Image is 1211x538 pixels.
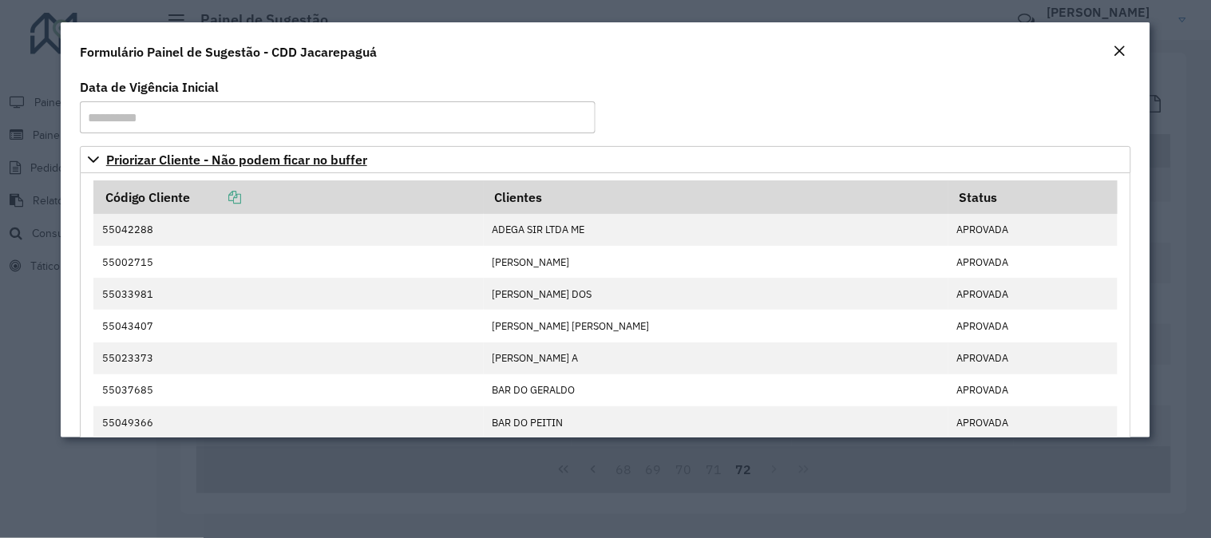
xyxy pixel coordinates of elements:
[106,153,367,166] span: Priorizar Cliente - Não podem ficar no buffer
[484,374,948,406] td: BAR DO GERALDO
[93,310,484,342] td: 55043407
[948,246,1117,278] td: APROVADA
[93,342,484,374] td: 55023373
[484,246,948,278] td: [PERSON_NAME]
[948,310,1117,342] td: APROVADA
[93,278,484,310] td: 55033981
[191,189,242,205] a: Copiar
[93,246,484,278] td: 55002715
[948,214,1117,246] td: APROVADA
[93,180,484,214] th: Código Cliente
[484,342,948,374] td: [PERSON_NAME] A
[484,310,948,342] td: [PERSON_NAME] [PERSON_NAME]
[948,406,1117,438] td: APROVADA
[80,77,219,97] label: Data de Vigência Inicial
[484,406,948,438] td: BAR DO PEITIN
[948,180,1117,214] th: Status
[93,374,484,406] td: 55037685
[484,278,948,310] td: [PERSON_NAME] DOS
[1109,42,1131,62] button: Close
[484,214,948,246] td: ADEGA SIR LTDA ME
[948,278,1117,310] td: APROVADA
[80,42,377,61] h4: Formulário Painel de Sugestão - CDD Jacarepaguá
[948,342,1117,374] td: APROVADA
[948,374,1117,406] td: APROVADA
[93,406,484,438] td: 55049366
[80,146,1131,173] a: Priorizar Cliente - Não podem ficar no buffer
[93,214,484,246] td: 55042288
[484,180,948,214] th: Clientes
[1114,45,1126,57] em: Fechar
